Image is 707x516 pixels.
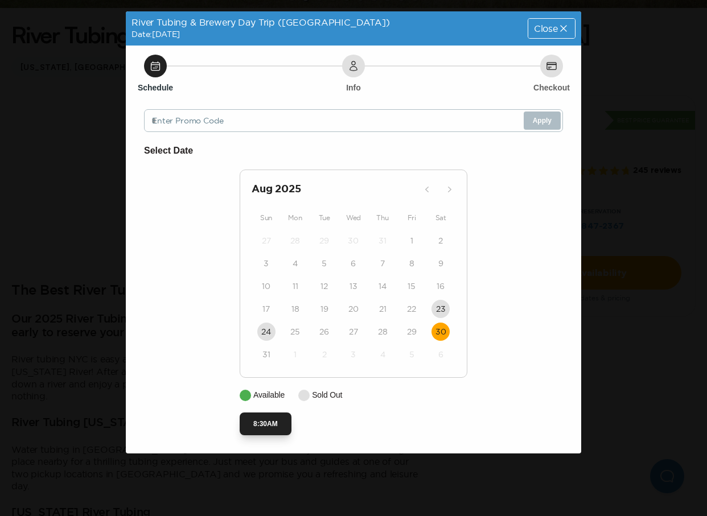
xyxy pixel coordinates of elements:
button: 5 [402,345,421,364]
time: 29 [407,326,417,337]
time: 29 [319,235,329,246]
time: 1 [410,235,413,246]
button: 22 [402,300,421,318]
time: 4 [380,349,385,360]
time: 4 [293,258,298,269]
div: Thu [368,211,397,225]
time: 30 [348,235,359,246]
time: 19 [320,303,328,315]
time: 27 [349,326,358,337]
time: 25 [290,326,300,337]
button: 3 [257,254,276,273]
button: 21 [373,300,392,318]
button: 17 [257,300,276,318]
time: 18 [291,303,299,315]
time: 5 [322,258,327,269]
button: 30 [344,232,363,250]
button: 9 [431,254,450,273]
button: 12 [315,277,334,295]
button: 8:30AM [240,412,291,435]
time: 13 [350,280,357,292]
button: 31 [257,345,276,364]
time: 20 [348,303,359,315]
time: 2 [438,235,443,246]
time: 31 [379,235,387,246]
button: 11 [286,277,305,295]
button: 1 [286,345,305,364]
span: Date: [DATE] [131,30,180,39]
button: 18 [286,300,305,318]
time: 1 [294,349,297,360]
button: 7 [373,254,392,273]
time: 10 [262,280,270,292]
button: 2 [431,232,450,250]
time: 27 [262,235,271,246]
button: 15 [402,277,421,295]
time: 28 [290,235,300,246]
button: 16 [431,277,450,295]
button: 28 [373,323,392,341]
button: 10 [257,277,276,295]
time: 5 [409,349,414,360]
time: 16 [437,280,445,292]
div: Sat [426,211,455,225]
h6: Schedule [138,82,173,93]
button: 1 [402,232,421,250]
button: 2 [315,345,334,364]
time: 26 [319,326,329,337]
button: 6 [431,345,450,364]
time: 14 [379,280,387,292]
button: 26 [315,323,334,341]
time: 23 [436,303,446,315]
button: 6 [344,254,363,273]
button: 24 [257,323,276,341]
button: 4 [286,254,305,273]
button: 8 [402,254,421,273]
button: 14 [373,277,392,295]
h6: Checkout [533,82,570,93]
time: 24 [261,326,271,337]
h6: Select Date [144,143,563,158]
time: 12 [320,280,328,292]
button: 28 [286,232,305,250]
span: River Tubing & Brewery Day Trip ([GEOGRAPHIC_DATA]) [131,17,390,27]
div: Fri [397,211,426,225]
button: 5 [315,254,334,273]
button: 19 [315,300,334,318]
button: 27 [344,323,363,341]
button: 25 [286,323,305,341]
time: 30 [435,326,446,337]
time: 15 [408,280,416,292]
button: 29 [402,323,421,341]
button: 20 [344,300,363,318]
button: 23 [431,300,450,318]
time: 7 [380,258,385,269]
time: 6 [351,258,356,269]
button: 3 [344,345,363,364]
time: 11 [293,280,298,292]
p: Available [253,389,285,401]
h6: Info [346,82,361,93]
time: 6 [438,349,443,360]
button: 4 [373,345,392,364]
div: Wed [339,211,368,225]
time: 28 [378,326,388,337]
div: Tue [310,211,339,225]
h2: Aug 2025 [252,181,418,197]
button: 27 [257,232,276,250]
span: Close [534,24,558,33]
button: 31 [373,232,392,250]
time: 3 [264,258,269,269]
div: Sun [252,211,281,225]
time: 31 [262,349,270,360]
time: 2 [322,349,327,360]
time: 21 [379,303,387,315]
button: 13 [344,277,363,295]
time: 3 [351,349,356,360]
time: 8 [409,258,414,269]
button: 30 [431,323,450,341]
time: 9 [438,258,443,269]
button: 29 [315,232,334,250]
time: 22 [407,303,416,315]
time: 17 [262,303,270,315]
